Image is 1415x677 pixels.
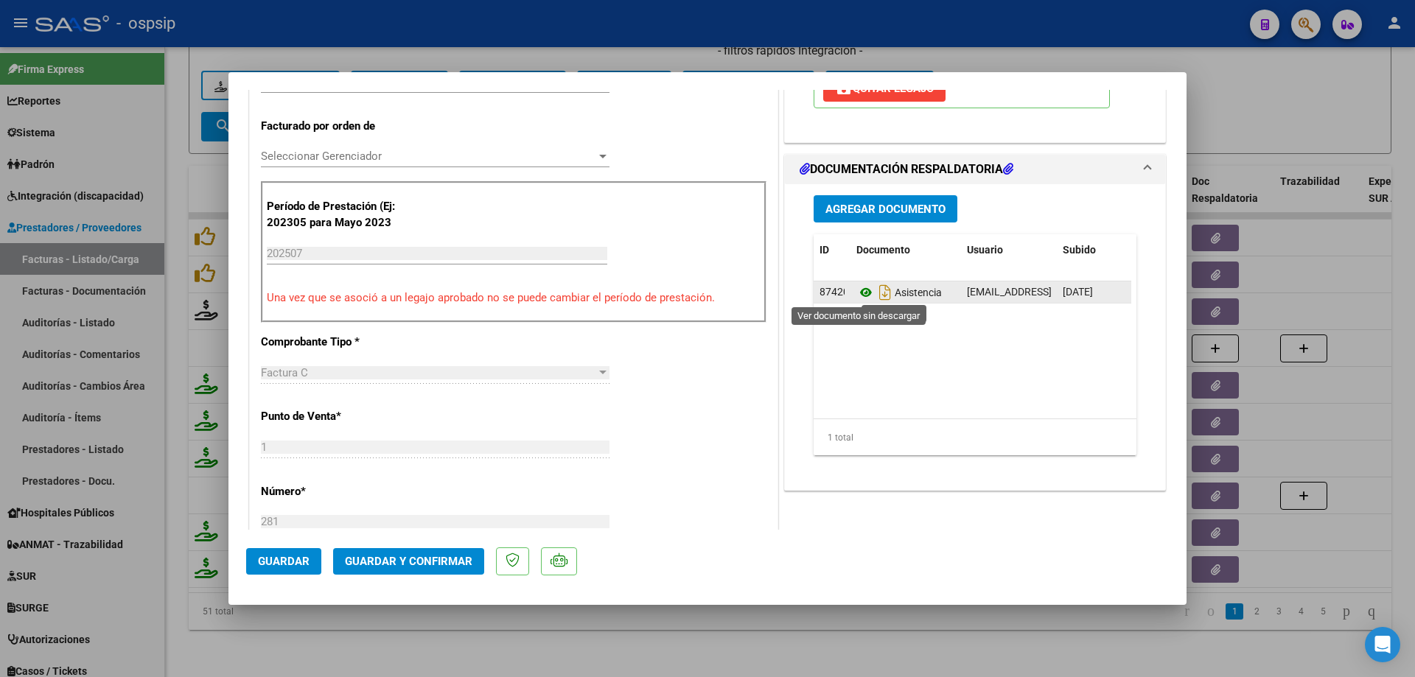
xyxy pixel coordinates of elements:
span: Documento [856,244,910,256]
span: Quitar Legajo [835,82,934,95]
datatable-header-cell: Usuario [961,234,1057,266]
span: Factura C [261,366,308,379]
div: 1 total [814,419,1136,456]
button: Agregar Documento [814,195,957,222]
datatable-header-cell: Subido [1057,234,1131,266]
p: Una vez que se asoció a un legajo aprobado no se puede cambiar el período de prestación. [267,290,761,306]
p: Número [261,483,413,500]
span: 87420 [820,286,849,298]
datatable-header-cell: ID [814,234,850,266]
span: Guardar y Confirmar [345,555,472,568]
p: Punto de Venta [261,408,413,425]
h1: DOCUMENTACIÓN RESPALDATORIA [800,161,1013,178]
span: [DATE] [1063,286,1093,298]
div: Open Intercom Messenger [1365,627,1400,662]
p: Facturado por orden de [261,118,413,135]
p: Período de Prestación (Ej: 202305 para Mayo 2023 [267,198,415,231]
span: Subido [1063,244,1096,256]
span: [EMAIL_ADDRESS][DOMAIN_NAME] - [PERSON_NAME] [967,286,1217,298]
datatable-header-cell: Documento [850,234,961,266]
span: Asistencia [856,287,942,298]
button: Guardar [246,548,321,575]
div: DOCUMENTACIÓN RESPALDATORIA [785,184,1165,490]
button: Guardar y Confirmar [333,548,484,575]
mat-expansion-panel-header: DOCUMENTACIÓN RESPALDATORIA [785,155,1165,184]
span: Agregar Documento [825,203,946,216]
span: ID [820,244,829,256]
p: Comprobante Tipo * [261,334,413,351]
span: Seleccionar Gerenciador [261,150,596,163]
span: Usuario [967,244,1003,256]
span: Guardar [258,555,310,568]
i: Descargar documento [876,281,895,304]
datatable-header-cell: Acción [1131,234,1204,266]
